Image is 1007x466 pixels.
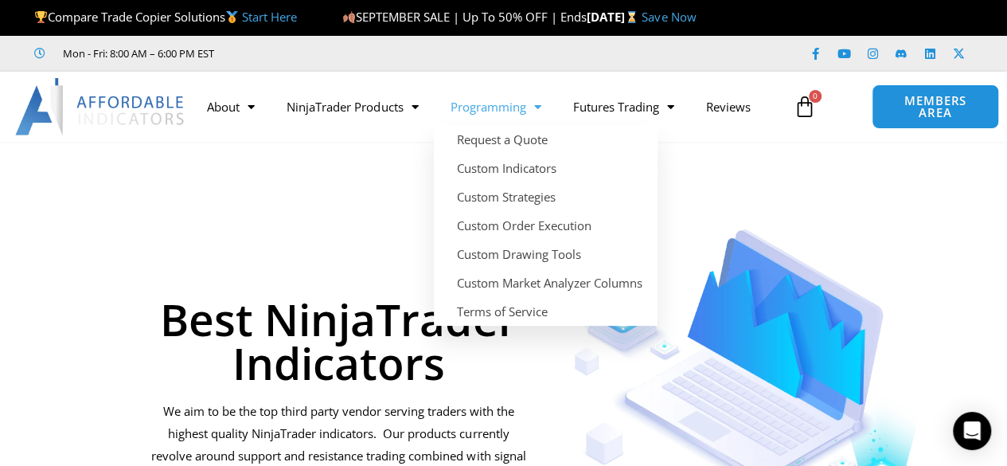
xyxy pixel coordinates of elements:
[434,240,658,268] a: Custom Drawing Tools
[953,412,991,450] div: Open Intercom Messenger
[872,84,998,129] a: MEMBERS AREA
[434,211,658,240] a: Custom Order Execution
[770,84,840,130] a: 0
[434,125,658,326] ul: Programming
[434,268,658,297] a: Custom Market Analyzer Columns
[888,95,982,119] span: MEMBERS AREA
[191,88,271,125] a: About
[147,297,530,385] h1: Best NinjaTrader Indicators
[343,11,355,23] img: 🍂
[434,125,658,154] a: Request a Quote
[556,88,689,125] a: Futures Trading
[642,9,696,25] a: Save Now
[342,9,587,25] span: SEPTEMBER SALE | Up To 50% OFF | Ends
[34,9,297,25] span: Compare Trade Copier Solutions
[226,11,238,23] img: 🥇
[626,11,638,23] img: ⌛
[587,9,642,25] strong: [DATE]
[242,9,297,25] a: Start Here
[191,88,786,125] nav: Menu
[35,11,47,23] img: 🏆
[271,88,434,125] a: NinjaTrader Products
[689,88,766,125] a: Reviews
[434,297,658,326] a: Terms of Service
[15,78,186,135] img: LogoAI | Affordable Indicators – NinjaTrader
[236,45,475,61] iframe: Customer reviews powered by Trustpilot
[809,90,822,103] span: 0
[434,182,658,211] a: Custom Strategies
[434,154,658,182] a: Custom Indicators
[434,88,556,125] a: Programming
[59,44,214,63] span: Mon - Fri: 8:00 AM – 6:00 PM EST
